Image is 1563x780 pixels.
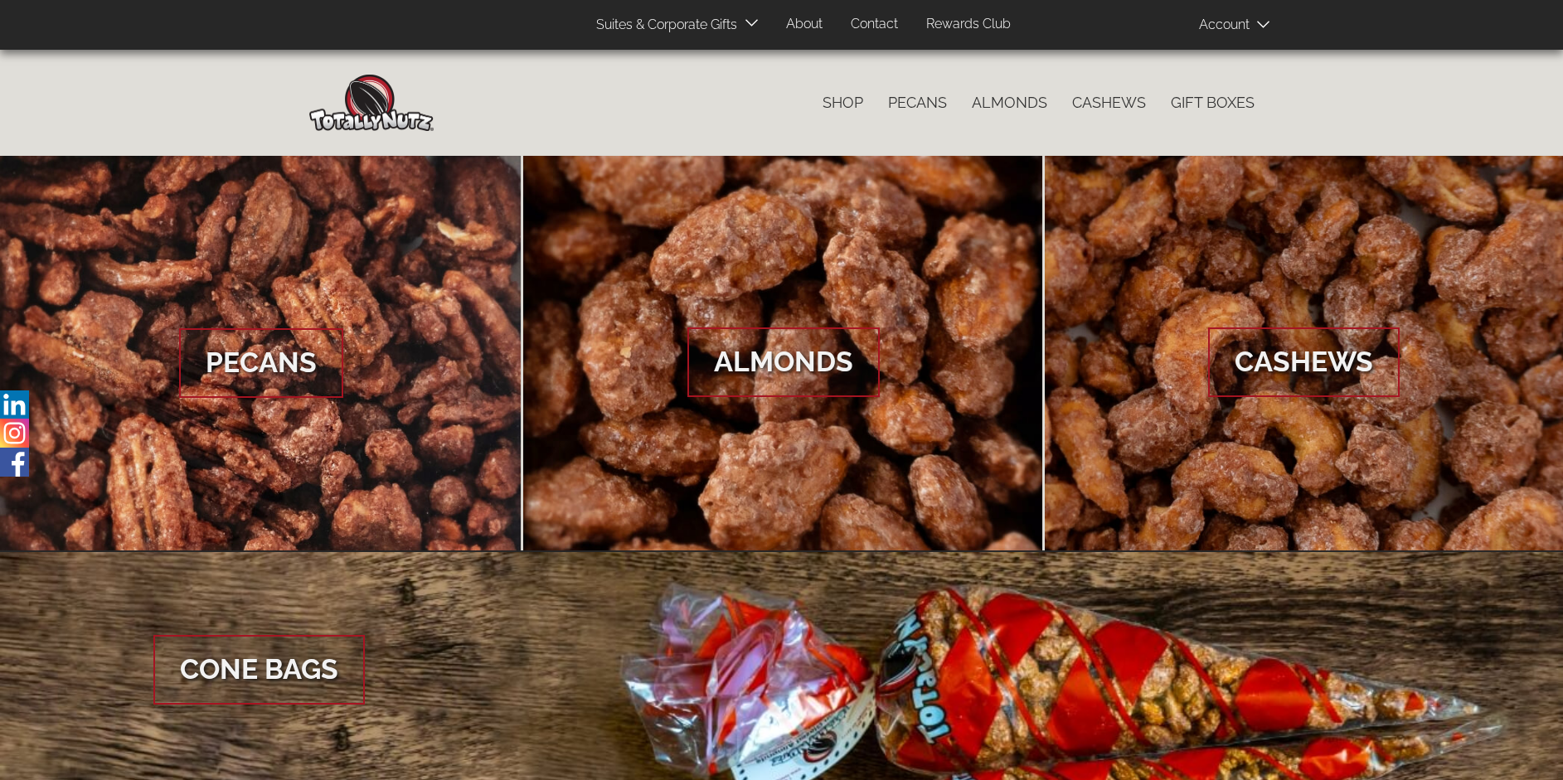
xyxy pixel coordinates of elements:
a: Almonds [959,85,1060,120]
a: Almonds [523,156,1043,552]
img: Home [309,75,434,131]
span: Pecans [179,328,343,398]
a: Contact [838,8,910,41]
a: Rewards Club [914,8,1023,41]
a: Suites & Corporate Gifts [584,9,742,41]
span: Almonds [687,327,880,397]
span: Cashews [1208,327,1400,397]
a: Cashews [1060,85,1158,120]
a: Gift Boxes [1158,85,1267,120]
span: Cone Bags [153,635,365,705]
a: Pecans [876,85,959,120]
a: About [774,8,835,41]
a: Shop [810,85,876,120]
